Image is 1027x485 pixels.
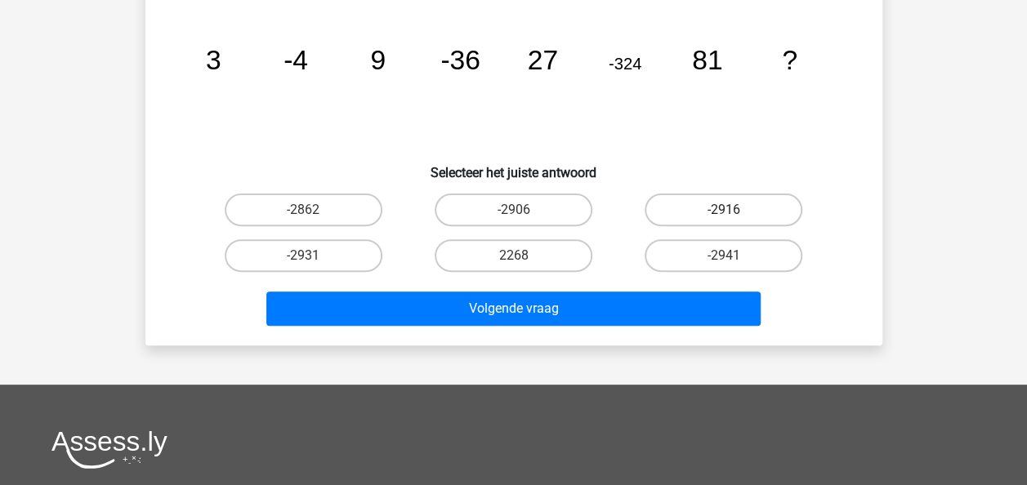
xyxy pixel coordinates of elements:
tspan: 3 [205,45,221,75]
tspan: -36 [440,45,480,75]
label: -2862 [225,194,382,226]
label: -2916 [645,194,802,226]
label: 2268 [435,239,592,272]
tspan: 81 [692,45,722,75]
img: Assessly logo [51,430,167,469]
button: Volgende vraag [266,291,761,326]
tspan: 9 [370,45,386,75]
label: -2931 [225,239,382,272]
tspan: 27 [527,45,557,75]
tspan: ? [782,45,797,75]
label: -2906 [435,194,592,226]
tspan: -324 [608,55,641,73]
label: -2941 [645,239,802,272]
h6: Selecteer het juiste antwoord [172,152,856,180]
tspan: -4 [284,45,308,75]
